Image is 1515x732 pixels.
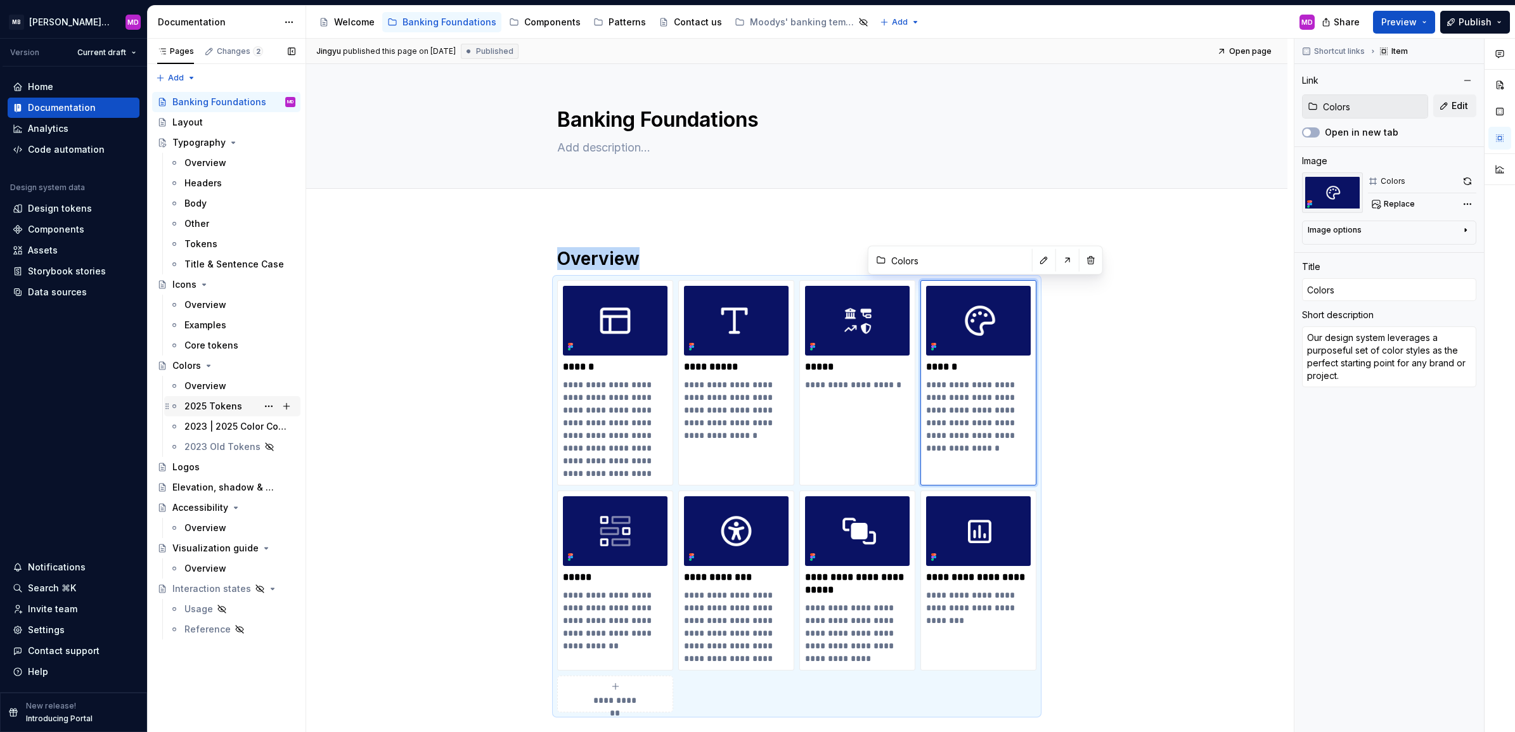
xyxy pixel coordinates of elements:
[403,16,496,29] div: Banking Foundations
[1440,11,1510,34] button: Publish
[28,582,76,594] div: Search ⌘K
[152,538,300,558] a: Visualization guide
[8,641,139,661] button: Contact support
[10,183,85,193] div: Design system data
[28,80,53,93] div: Home
[1302,260,1320,273] div: Title
[164,254,300,274] a: Title & Sentence Case
[158,16,278,29] div: Documentation
[29,16,110,29] div: [PERSON_NAME] Banking Fusion Design System
[152,132,300,153] a: Typography
[28,603,77,615] div: Invite team
[674,16,722,29] div: Contact us
[555,105,1034,135] textarea: Banking Foundations
[1314,46,1365,56] span: Shortcut links
[184,522,226,534] div: Overview
[26,701,76,711] p: New release!
[8,198,139,219] a: Design tokens
[184,380,226,392] div: Overview
[164,173,300,193] a: Headers
[184,440,261,453] div: 2023 Old Tokens
[164,396,300,416] a: 2025 Tokens
[184,157,226,169] div: Overview
[28,223,84,236] div: Components
[184,217,209,230] div: Other
[730,12,874,32] a: Moodys' banking template
[172,96,266,108] div: Banking Foundations
[1301,17,1313,27] div: MD
[750,16,854,29] div: Moodys' banking template
[3,8,145,35] button: MB[PERSON_NAME] Banking Fusion Design SystemMD
[1308,225,1471,240] button: Image options
[684,496,789,566] img: 044edb55-e29a-4843-a4e8-f4481fce8186.png
[8,578,139,598] button: Search ⌘K
[8,98,139,118] a: Documentation
[28,665,48,678] div: Help
[184,197,207,210] div: Body
[253,46,263,56] span: 2
[26,714,93,724] p: Introducing Portal
[504,12,586,32] a: Components
[152,92,300,112] a: Banking FoundationsMD
[1302,74,1318,87] div: Link
[9,15,24,30] div: MB
[654,12,727,32] a: Contact us
[184,400,242,413] div: 2025 Tokens
[72,44,142,61] button: Current draft
[184,339,238,352] div: Core tokens
[1302,309,1374,321] div: Short description
[563,286,667,356] img: fdc8aaa0-264e-4871-ae10-0141f00ebfdb.png
[184,562,226,575] div: Overview
[164,518,300,538] a: Overview
[28,244,58,257] div: Assets
[805,286,910,356] img: 09c775a7-6d04-4233-bd8d-73967855e6d8.png
[164,599,300,619] a: Usage
[10,48,39,58] div: Version
[1373,11,1435,34] button: Preview
[382,12,501,32] a: Banking Foundations
[805,496,910,566] img: 50a89184-c134-4ad3-9508-046b5a7a147a.png
[164,315,300,335] a: Examples
[164,193,300,214] a: Body
[314,12,380,32] a: Welcome
[563,496,667,566] img: 505b1ad8-f511-4c3a-910a-73c7ee8aac07.png
[164,619,300,639] a: Reference
[287,96,293,108] div: MD
[1381,176,1405,186] div: Colors
[164,234,300,254] a: Tokens
[1302,278,1476,301] input: Add title
[172,461,200,473] div: Logos
[28,561,86,574] div: Notifications
[184,177,222,189] div: Headers
[684,286,789,356] img: b3157edf-6abf-44c2-800c-f42a1752b29d.png
[164,153,300,173] a: Overview
[184,238,217,250] div: Tokens
[168,73,184,83] span: Add
[152,457,300,477] a: Logos
[152,498,300,518] a: Accessibility
[152,356,300,376] a: Colors
[926,286,1031,356] img: c83e7f57-e64d-4f9f-8083-09f04c37ca3b.png
[164,214,300,234] a: Other
[8,261,139,281] a: Storybook stories
[152,477,300,498] a: Elevation, shadow & blurs
[172,582,251,595] div: Interaction states
[334,16,375,29] div: Welcome
[8,119,139,139] a: Analytics
[1459,16,1492,29] span: Publish
[588,12,651,32] a: Patterns
[28,624,65,636] div: Settings
[172,542,259,555] div: Visualization guide
[152,579,300,599] a: Interaction states
[926,496,1031,566] img: 2b7a690a-b678-4aa8-b32b-33ecdda9b5e8.png
[1452,100,1468,112] span: Edit
[1368,195,1421,213] button: Replace
[164,335,300,356] a: Core tokens
[127,17,139,27] div: MD
[172,116,203,129] div: Layout
[164,376,300,396] a: Overview
[1334,16,1360,29] span: Share
[28,645,100,657] div: Contact support
[152,274,300,295] a: Icons
[172,481,277,494] div: Elevation, shadow & blurs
